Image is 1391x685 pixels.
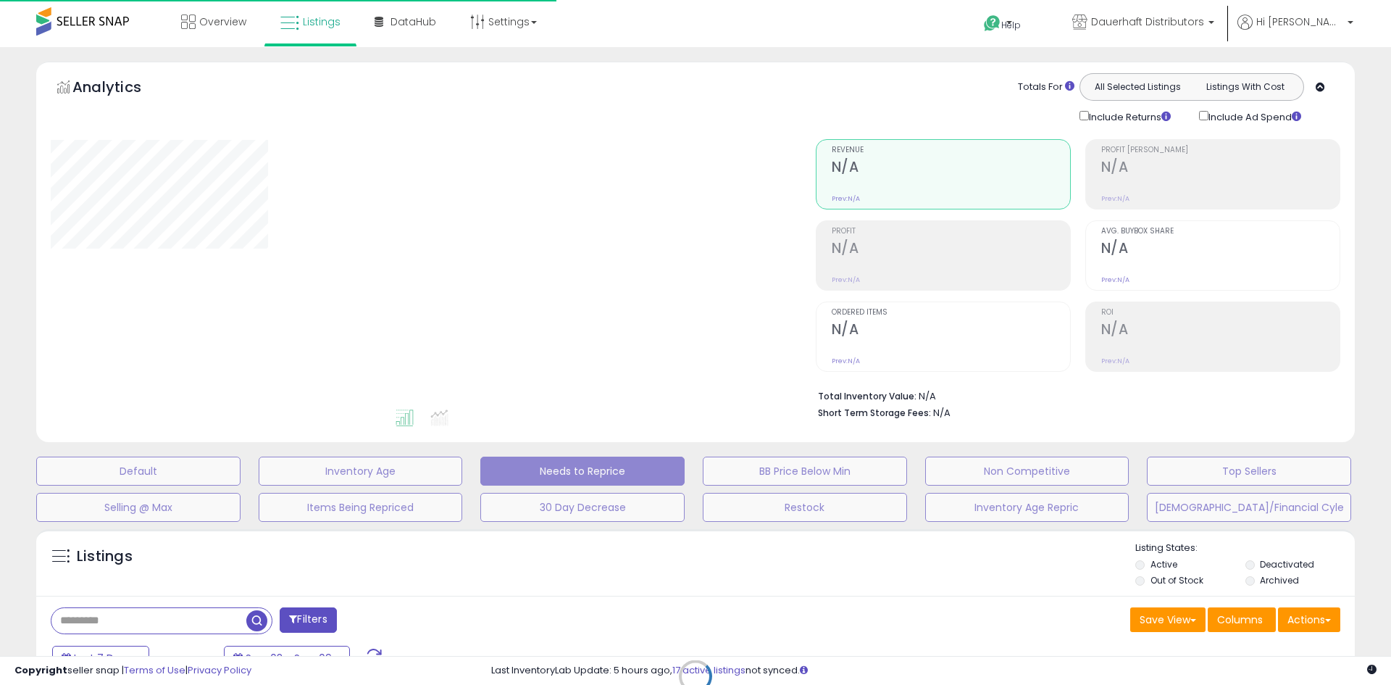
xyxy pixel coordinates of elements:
[972,4,1049,47] a: Help
[832,240,1070,260] h2: N/A
[14,664,251,678] div: seller snap | |
[1084,78,1192,96] button: All Selected Listings
[14,663,67,677] strong: Copyright
[933,406,951,420] span: N/A
[480,493,685,522] button: 30 Day Decrease
[199,14,246,29] span: Overview
[1101,228,1340,236] span: Avg. Buybox Share
[1101,146,1340,154] span: Profit [PERSON_NAME]
[1101,357,1129,365] small: Prev: N/A
[1101,275,1129,284] small: Prev: N/A
[832,228,1070,236] span: Profit
[36,457,241,486] button: Default
[818,407,931,419] b: Short Term Storage Fees:
[1069,108,1188,125] div: Include Returns
[832,275,860,284] small: Prev: N/A
[703,457,907,486] button: BB Price Below Min
[1101,321,1340,341] h2: N/A
[390,14,436,29] span: DataHub
[703,493,907,522] button: Restock
[925,457,1129,486] button: Non Competitive
[1101,240,1340,260] h2: N/A
[983,14,1001,33] i: Get Help
[1188,108,1324,125] div: Include Ad Spend
[832,146,1070,154] span: Revenue
[1147,457,1351,486] button: Top Sellers
[1018,80,1074,94] div: Totals For
[303,14,341,29] span: Listings
[1237,14,1353,47] a: Hi [PERSON_NAME]
[1101,194,1129,203] small: Prev: N/A
[832,309,1070,317] span: Ordered Items
[72,77,170,101] h5: Analytics
[259,457,463,486] button: Inventory Age
[832,357,860,365] small: Prev: N/A
[1191,78,1299,96] button: Listings With Cost
[832,194,860,203] small: Prev: N/A
[259,493,463,522] button: Items Being Repriced
[1001,19,1021,31] span: Help
[1256,14,1343,29] span: Hi [PERSON_NAME]
[36,493,241,522] button: Selling @ Max
[480,457,685,486] button: Needs to Reprice
[832,159,1070,178] h2: N/A
[818,386,1329,404] li: N/A
[1101,309,1340,317] span: ROI
[1091,14,1204,29] span: Dauerhaft Distributors
[818,390,916,402] b: Total Inventory Value:
[925,493,1129,522] button: Inventory Age Repric
[832,321,1070,341] h2: N/A
[1101,159,1340,178] h2: N/A
[1147,493,1351,522] button: [DEMOGRAPHIC_DATA]/Financial Cyle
